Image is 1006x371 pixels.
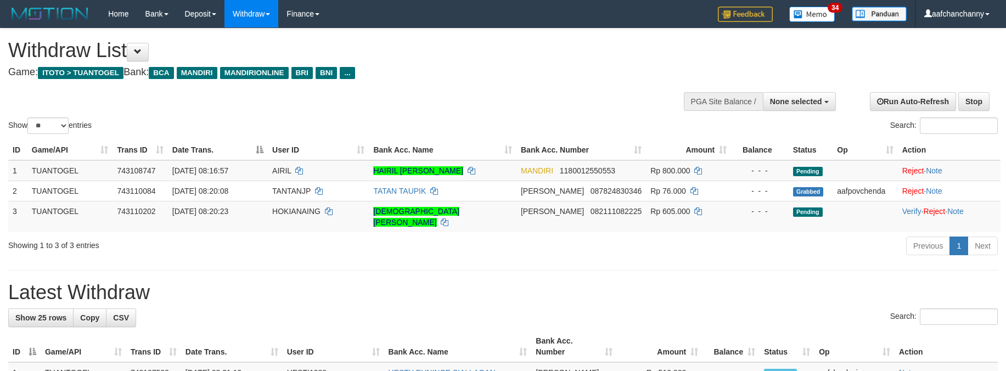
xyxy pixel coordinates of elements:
[591,187,642,195] span: Copy 087824830346 to clipboard
[521,187,584,195] span: [PERSON_NAME]
[220,67,289,79] span: MANDIRIONLINE
[117,187,155,195] span: 743110084
[828,3,842,13] span: 34
[770,97,822,106] span: None selected
[172,187,228,195] span: [DATE] 08:20:08
[926,187,942,195] a: Note
[8,140,27,160] th: ID
[126,331,181,362] th: Trans ID: activate to sort column ascending
[947,207,964,216] a: Note
[760,331,814,362] th: Status: activate to sort column ascending
[8,181,27,201] td: 2
[384,331,532,362] th: Bank Acc. Name: activate to sort column ascending
[890,117,998,134] label: Search:
[291,67,313,79] span: BRI
[8,201,27,232] td: 3
[521,207,584,216] span: [PERSON_NAME]
[316,67,337,79] span: BNI
[117,166,155,175] span: 743108747
[272,207,321,216] span: HOKIANAING
[968,237,998,255] a: Next
[38,67,123,79] span: ITOTO > TUANTOGEL
[521,166,553,175] span: MANDIRI
[646,140,731,160] th: Amount: activate to sort column ascending
[283,331,384,362] th: User ID: activate to sort column ascending
[924,207,946,216] a: Reject
[8,282,998,303] h1: Latest Withdraw
[833,181,897,201] td: aafpovchenda
[920,117,998,134] input: Search:
[268,140,369,160] th: User ID: activate to sort column ascending
[73,308,106,327] a: Copy
[731,140,788,160] th: Balance
[591,207,642,216] span: Copy 082111082225 to clipboard
[650,166,690,175] span: Rp 800.000
[340,67,355,79] span: ...
[8,235,411,251] div: Showing 1 to 3 of 3 entries
[27,181,113,201] td: TUANTOGEL
[80,313,99,322] span: Copy
[373,187,426,195] a: TATAN TAUPIK
[763,92,836,111] button: None selected
[27,140,113,160] th: Game/API: activate to sort column ascending
[27,160,113,181] td: TUANTOGEL
[8,67,660,78] h4: Game: Bank:
[902,187,924,195] a: Reject
[958,92,990,111] a: Stop
[272,187,311,195] span: TANTANJP
[684,92,763,111] div: PGA Site Balance /
[833,140,897,160] th: Op: activate to sort column ascending
[718,7,773,22] img: Feedback.jpg
[369,140,516,160] th: Bank Acc. Name: activate to sort column ascending
[920,308,998,325] input: Search:
[902,166,924,175] a: Reject
[898,160,1001,181] td: ·
[531,331,617,362] th: Bank Acc. Number: activate to sort column ascending
[890,308,998,325] label: Search:
[902,207,921,216] a: Verify
[117,207,155,216] span: 743110202
[27,201,113,232] td: TUANTOGEL
[702,331,760,362] th: Balance: activate to sort column ascending
[789,7,835,22] img: Button%20Memo.svg
[172,207,228,216] span: [DATE] 08:20:23
[113,313,129,322] span: CSV
[735,165,784,176] div: - - -
[789,140,833,160] th: Status
[650,207,690,216] span: Rp 605.000
[172,166,228,175] span: [DATE] 08:16:57
[27,117,69,134] select: Showentries
[793,187,824,196] span: Grabbed
[177,67,217,79] span: MANDIRI
[735,185,784,196] div: - - -
[617,331,702,362] th: Amount: activate to sort column ascending
[516,140,646,160] th: Bank Acc. Number: activate to sort column ascending
[793,167,823,176] span: Pending
[168,140,268,160] th: Date Trans.: activate to sort column descending
[272,166,291,175] span: AIRIL
[870,92,956,111] a: Run Auto-Refresh
[113,140,167,160] th: Trans ID: activate to sort column ascending
[793,207,823,217] span: Pending
[373,207,459,227] a: [DEMOGRAPHIC_DATA][PERSON_NAME]
[852,7,907,21] img: panduan.png
[926,166,942,175] a: Note
[650,187,686,195] span: Rp 76.000
[898,181,1001,201] td: ·
[8,5,92,22] img: MOTION_logo.png
[814,331,895,362] th: Op: activate to sort column ascending
[735,206,784,217] div: - - -
[895,331,998,362] th: Action
[8,160,27,181] td: 1
[373,166,463,175] a: HAIRIL [PERSON_NAME]
[898,201,1001,232] td: · ·
[8,331,41,362] th: ID: activate to sort column descending
[898,140,1001,160] th: Action
[8,308,74,327] a: Show 25 rows
[15,313,66,322] span: Show 25 rows
[181,331,283,362] th: Date Trans.: activate to sort column ascending
[906,237,950,255] a: Previous
[8,40,660,61] h1: Withdraw List
[560,166,615,175] span: Copy 1180012550553 to clipboard
[41,331,126,362] th: Game/API: activate to sort column ascending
